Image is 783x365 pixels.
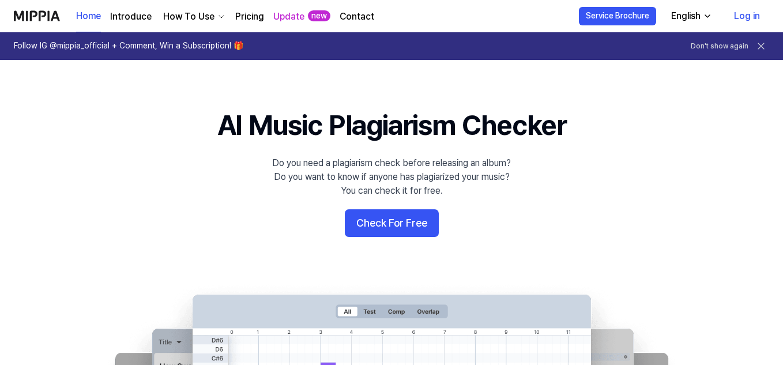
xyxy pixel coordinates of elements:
button: Check For Free [345,209,439,237]
a: Update [273,10,304,24]
a: Introduce [110,10,152,24]
h1: Follow IG @mippia_official + Comment, Win a Subscription! 🎁 [14,40,243,52]
button: English [662,5,719,28]
a: Pricing [235,10,264,24]
h1: AI Music Plagiarism Checker [217,106,566,145]
div: How To Use [161,10,217,24]
button: Don't show again [691,42,748,51]
button: How To Use [161,10,226,24]
div: Do you need a plagiarism check before releasing an album? Do you want to know if anyone has plagi... [272,156,511,198]
div: English [669,9,703,23]
div: new [308,10,330,22]
button: Service Brochure [579,7,656,25]
a: Home [76,1,101,32]
a: Contact [340,10,374,24]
